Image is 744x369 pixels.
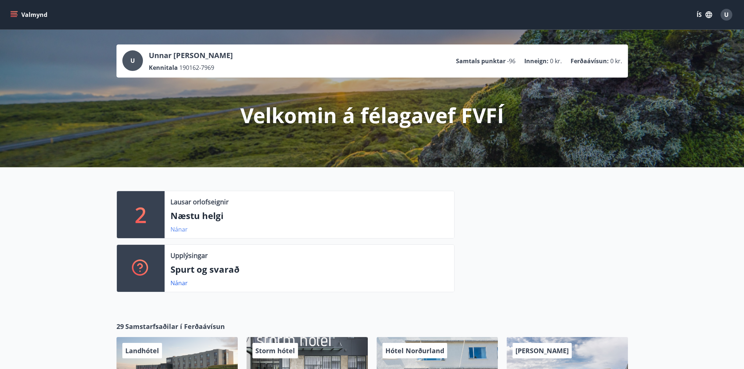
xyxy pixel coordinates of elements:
[149,64,178,72] p: Kennitala
[125,346,159,355] span: Landhótel
[170,263,448,276] p: Spurt og svarað
[135,201,147,229] p: 2
[718,6,735,24] button: U
[149,50,233,61] p: Unnar [PERSON_NAME]
[116,322,124,331] span: 29
[179,64,214,72] span: 190162-7969
[130,57,135,65] span: U
[456,57,506,65] p: Samtals punktar
[170,279,188,287] a: Nánar
[507,57,515,65] span: -96
[693,8,716,21] button: ÍS
[550,57,562,65] span: 0 kr.
[524,57,549,65] p: Inneign :
[610,57,622,65] span: 0 kr.
[724,11,729,19] span: U
[170,197,229,207] p: Lausar orlofseignir
[571,57,609,65] p: Ferðaávísun :
[125,322,225,331] span: Samstarfsaðilar í Ferðaávísun
[170,251,208,260] p: Upplýsingar
[240,101,504,129] p: Velkomin á félagavef FVFÍ
[385,346,444,355] span: Hótel Norðurland
[170,225,188,233] a: Nánar
[255,346,295,355] span: Storm hótel
[9,8,50,21] button: menu
[515,346,569,355] span: [PERSON_NAME]
[170,209,448,222] p: Næstu helgi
